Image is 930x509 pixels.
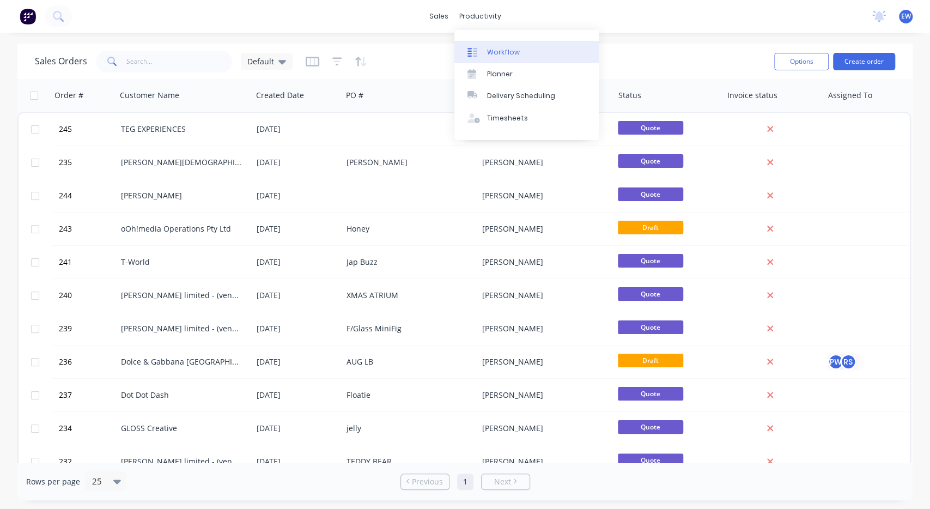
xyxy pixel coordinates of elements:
[347,290,467,301] div: XMAS ATRIUM
[257,124,338,135] div: [DATE]
[346,90,363,101] div: PO #
[35,56,87,66] h1: Sales Orders
[56,213,121,245] button: 243
[828,354,856,370] button: PWRS
[618,90,641,101] div: Status
[618,187,683,201] span: Quote
[56,113,121,146] button: 245
[833,53,895,70] button: Create order
[901,11,911,21] span: EW
[257,390,338,401] div: [DATE]
[121,390,242,401] div: Dot Dot Dash
[482,456,603,467] div: [PERSON_NAME]
[256,90,304,101] div: Created Date
[482,190,603,201] div: [PERSON_NAME]
[257,356,338,367] div: [DATE]
[121,257,242,268] div: T-World
[121,423,242,434] div: GLOSS Creative
[396,474,534,490] ul: Pagination
[727,90,777,101] div: Invoice status
[20,8,36,25] img: Factory
[347,390,467,401] div: Floatie
[454,85,599,107] a: Delivery Scheduling
[618,254,683,268] span: Quote
[121,157,242,168] div: [PERSON_NAME][DEMOGRAPHIC_DATA] Experience
[257,423,338,434] div: [DATE]
[618,453,683,467] span: Quote
[482,476,530,487] a: Next page
[54,90,83,101] div: Order #
[26,476,80,487] span: Rows per page
[257,290,338,301] div: [DATE]
[828,354,844,370] div: PW
[347,356,467,367] div: AUG LB
[618,420,683,434] span: Quote
[454,8,507,25] div: productivity
[454,41,599,63] a: Workflow
[56,379,121,411] button: 237
[257,456,338,467] div: [DATE]
[126,51,233,72] input: Search...
[56,179,121,212] button: 244
[347,257,467,268] div: Jap Buzz
[774,53,829,70] button: Options
[487,113,528,123] div: Timesheets
[59,390,72,401] span: 237
[618,354,683,367] span: Draft
[618,320,683,334] span: Quote
[454,107,599,129] a: Timesheets
[59,223,72,234] span: 243
[121,456,242,467] div: [PERSON_NAME] limited - (vendor #7008950)
[56,312,121,345] button: 239
[482,223,603,234] div: [PERSON_NAME]
[56,279,121,312] button: 240
[120,90,179,101] div: Customer Name
[828,90,872,101] div: Assigned To
[618,221,683,234] span: Draft
[56,346,121,378] button: 236
[347,456,467,467] div: TEDDY BEAR
[457,474,473,490] a: Page 1 is your current page
[257,190,338,201] div: [DATE]
[121,323,242,334] div: [PERSON_NAME] limited - (vendor #7008950)
[487,91,555,101] div: Delivery Scheduling
[121,290,242,301] div: [PERSON_NAME] limited - (vendor #7008950)
[482,390,603,401] div: [PERSON_NAME]
[487,47,520,57] div: Workflow
[618,154,683,168] span: Quote
[59,356,72,367] span: 236
[56,445,121,478] button: 232
[482,323,603,334] div: [PERSON_NAME]
[494,476,511,487] span: Next
[59,157,72,168] span: 235
[59,124,72,135] span: 245
[347,223,467,234] div: Honey
[257,323,338,334] div: [DATE]
[59,456,72,467] span: 232
[59,257,72,268] span: 241
[424,8,454,25] div: sales
[59,423,72,434] span: 234
[247,56,274,67] span: Default
[257,223,338,234] div: [DATE]
[347,157,467,168] div: [PERSON_NAME]
[412,476,443,487] span: Previous
[482,356,603,367] div: [PERSON_NAME]
[347,423,467,434] div: jelly
[618,121,683,135] span: Quote
[59,290,72,301] span: 240
[618,287,683,301] span: Quote
[257,257,338,268] div: [DATE]
[56,246,121,278] button: 241
[401,476,449,487] a: Previous page
[482,423,603,434] div: [PERSON_NAME]
[840,354,856,370] div: RS
[347,323,467,334] div: F/Glass MiniFig
[454,63,599,85] a: Planner
[257,157,338,168] div: [DATE]
[56,146,121,179] button: 235
[59,323,72,334] span: 239
[618,387,683,401] span: Quote
[59,190,72,201] span: 244
[121,124,242,135] div: TEG EXPERIENCES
